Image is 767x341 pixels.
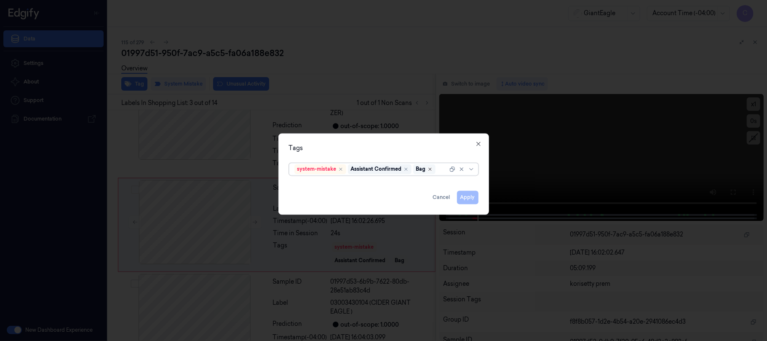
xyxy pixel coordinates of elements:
[404,166,409,172] div: Remove ,Assistant Confirmed
[351,165,402,173] div: Assistant Confirmed
[428,166,433,172] div: Remove ,Bag
[297,165,337,173] div: system-mistake
[289,144,478,153] div: Tags
[430,191,454,204] button: Cancel
[338,166,343,172] div: Remove ,system-mistake
[416,165,426,173] div: Bag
